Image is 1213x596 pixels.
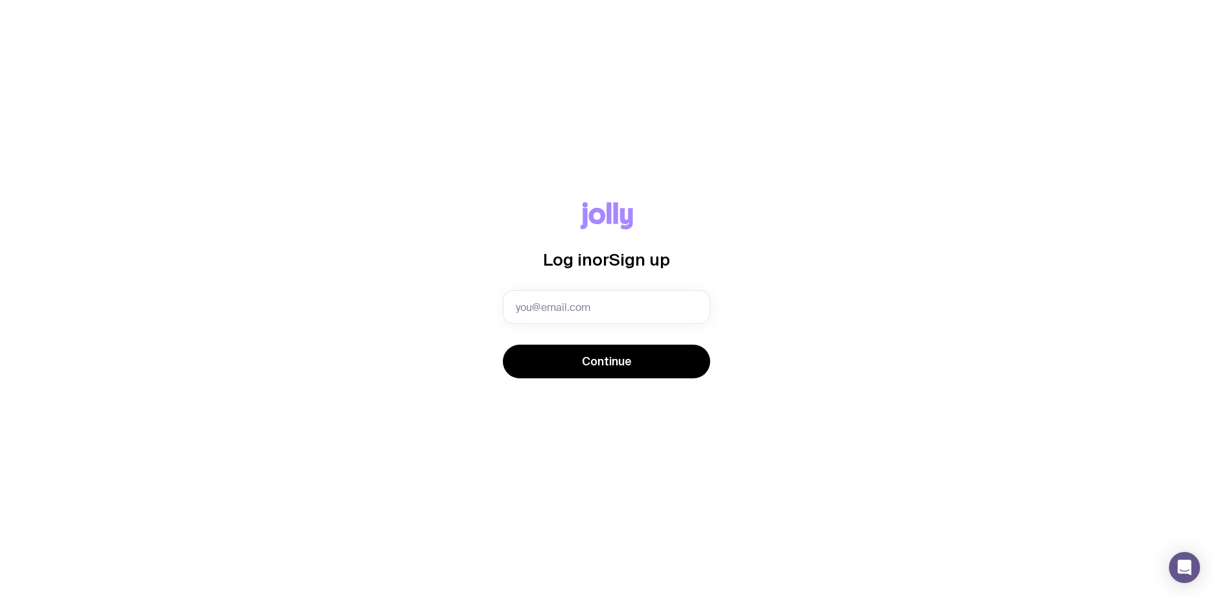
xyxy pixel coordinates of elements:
input: you@email.com [503,290,710,324]
span: or [592,250,609,269]
span: Log in [543,250,592,269]
div: Open Intercom Messenger [1169,552,1200,583]
span: Continue [582,354,632,369]
span: Sign up [609,250,670,269]
button: Continue [503,345,710,378]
